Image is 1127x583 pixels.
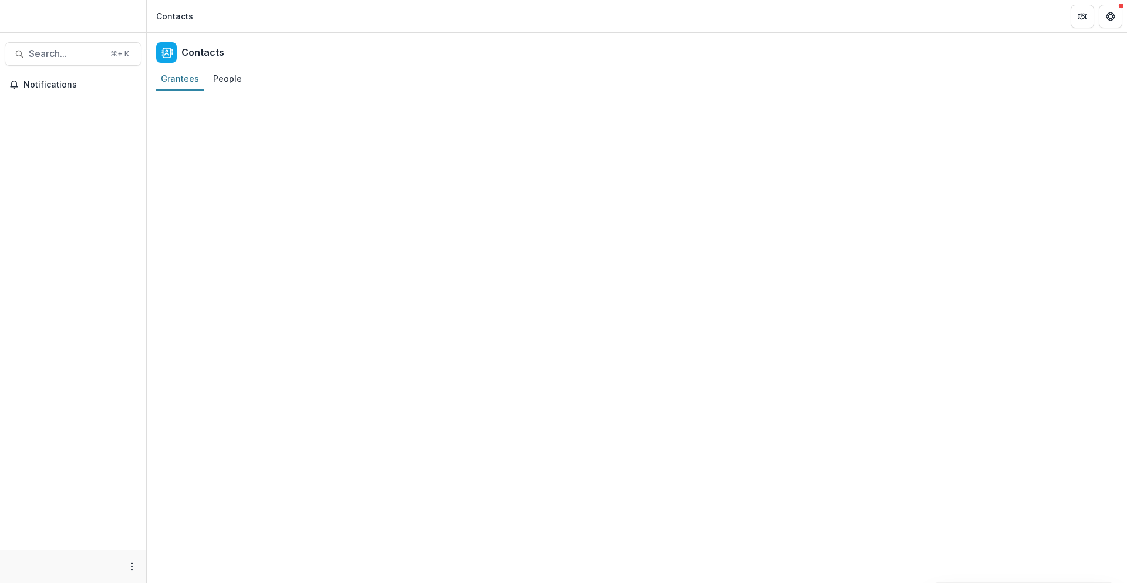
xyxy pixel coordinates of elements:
[108,48,131,61] div: ⌘ + K
[125,559,139,574] button: More
[23,80,137,90] span: Notifications
[156,10,193,22] div: Contacts
[208,70,247,87] div: People
[5,42,141,66] button: Search...
[181,47,224,58] h2: Contacts
[1071,5,1094,28] button: Partners
[156,70,204,87] div: Grantees
[5,75,141,94] button: Notifications
[208,68,247,91] a: People
[151,8,198,25] nav: breadcrumb
[156,68,204,91] a: Grantees
[1099,5,1122,28] button: Get Help
[29,48,103,59] span: Search...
